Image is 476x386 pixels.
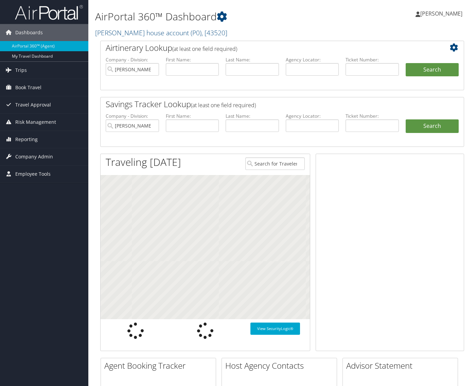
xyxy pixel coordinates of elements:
[201,28,227,37] span: , [ 43520 ]
[95,28,227,37] a: [PERSON_NAME] house account
[15,4,83,20] img: airportal-logo.png
[15,148,53,165] span: Company Admin
[346,56,399,63] label: Ticket Number:
[286,56,339,63] label: Agency Locator:
[286,113,339,119] label: Agency Locator:
[225,360,337,371] h2: Host Agency Contacts
[15,166,51,182] span: Employee Tools
[106,119,159,132] input: search accounts
[416,3,469,24] a: [PERSON_NAME]
[172,45,237,53] span: (at least one field required)
[106,98,428,110] h2: Savings Tracker Lookup
[106,56,159,63] label: Company - Division:
[191,28,201,37] span: ( P0 )
[15,131,38,148] span: Reporting
[406,63,459,77] button: Search
[15,62,27,79] span: Trips
[166,56,219,63] label: First Name:
[166,113,219,119] label: First Name:
[346,113,399,119] label: Ticket Number:
[15,24,43,41] span: Dashboards
[250,323,300,335] a: View SecurityLogic®
[406,119,459,133] a: Search
[106,113,159,119] label: Company - Division:
[191,101,256,109] span: (at least one field required)
[226,56,279,63] label: Last Name:
[95,9,345,24] h1: AirPortal 360™ Dashboard
[15,79,41,96] span: Book Travel
[15,114,56,131] span: Risk Management
[104,360,216,371] h2: Agent Booking Tracker
[245,157,305,170] input: Search for Traveler
[346,360,458,371] h2: Advisor Statement
[106,155,181,169] h1: Traveling [DATE]
[15,96,51,113] span: Travel Approval
[226,113,279,119] label: Last Name:
[106,42,428,54] h2: Airtinerary Lookup
[420,10,462,17] span: [PERSON_NAME]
